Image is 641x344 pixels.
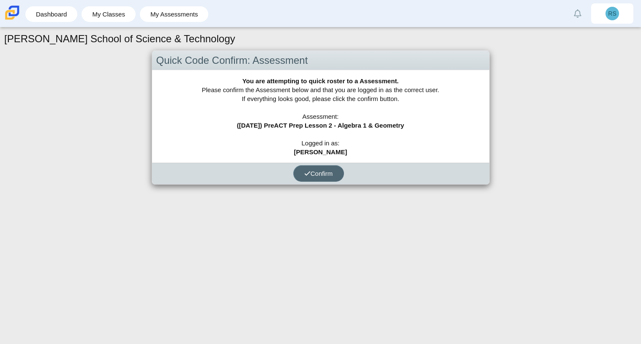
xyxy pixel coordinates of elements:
b: ([DATE]) PreACT Prep Lesson 2 - Algebra 1 & Geometry [237,122,404,129]
a: RS [591,3,633,24]
div: Quick Code Confirm: Assessment [152,51,489,71]
b: [PERSON_NAME] [294,148,347,156]
h1: [PERSON_NAME] School of Science & Technology [4,32,235,46]
span: RS [608,11,616,16]
a: My Assessments [144,6,205,22]
button: Confirm [293,165,344,182]
a: Dashboard [30,6,73,22]
a: Carmen School of Science & Technology [3,16,21,23]
span: Confirm [304,170,333,177]
b: You are attempting to quick roster to a Assessment. [242,77,398,85]
div: Please confirm the Assessment below and that you are logged in as the correct user. If everything... [152,70,489,163]
img: Carmen School of Science & Technology [3,4,21,22]
a: Alerts [568,4,587,23]
a: My Classes [86,6,131,22]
